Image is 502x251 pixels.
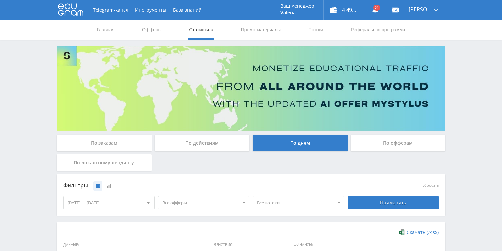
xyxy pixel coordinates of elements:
[63,181,344,191] div: Фильтры
[409,7,432,12] span: [PERSON_NAME]
[348,196,439,209] div: Применить
[351,135,446,151] div: По офферам
[257,196,334,209] span: Все потоки
[162,196,239,209] span: Все офферы
[253,135,348,151] div: По дням
[141,20,162,40] a: Офферы
[60,239,206,251] span: Данные:
[57,135,152,151] div: По заказам
[289,239,440,251] span: Финансы:
[423,183,439,188] button: сбросить
[96,20,115,40] a: Главная
[280,10,316,15] p: Valeria
[64,196,154,209] div: [DATE] — [DATE]
[209,239,286,251] span: Действия:
[155,135,250,151] div: По действиям
[350,20,406,40] a: Реферальная программа
[240,20,281,40] a: Промо-материалы
[407,230,439,235] span: Скачать (.xlsx)
[188,20,214,40] a: Статистика
[399,229,439,236] a: Скачать (.xlsx)
[57,154,152,171] div: По локальному лендингу
[280,3,316,9] p: Ваш менеджер:
[308,20,324,40] a: Потоки
[399,229,405,235] img: xlsx
[57,46,445,131] img: Banner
